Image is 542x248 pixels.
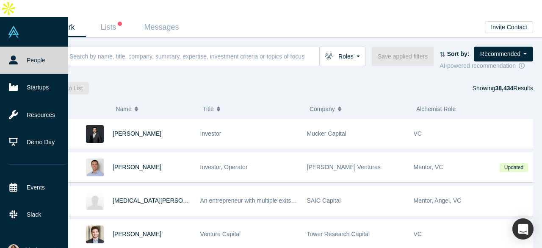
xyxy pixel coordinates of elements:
[116,100,194,118] button: Name
[307,197,341,204] span: SAIC Capital
[86,159,104,176] img: Chris Hulme's Profile Image
[473,82,533,94] div: Showing
[113,130,161,137] a: [PERSON_NAME]
[307,130,346,137] span: Mucker Capital
[116,100,131,118] span: Name
[310,100,335,118] span: Company
[495,85,533,92] span: Results
[440,61,533,70] div: AI-powered recommendation
[310,100,407,118] button: Company
[500,163,528,172] span: Updated
[86,226,104,243] img: Pietro Decio's Profile Image
[203,100,301,118] button: Title
[113,197,209,204] a: [MEDICAL_DATA][PERSON_NAME]
[136,17,187,37] a: Messages
[203,100,214,118] span: Title
[113,164,161,170] a: [PERSON_NAME]
[495,85,513,92] strong: 38,434
[319,47,366,66] button: Roles
[372,47,434,66] button: Save applied filters
[414,197,462,204] span: Mentor, Angel, VC
[49,82,89,94] button: Add to List
[485,21,533,33] button: Invite Contact
[416,106,456,112] span: Alchemist Role
[8,26,19,38] img: Alchemist Vault Logo
[200,197,349,204] span: An entrepreneur with multiple exits and venture capitalist
[414,231,422,237] span: VC
[69,46,319,66] input: Search by name, title, company, summary, expertise, investment criteria or topics of focus
[200,164,248,170] span: Investor, Operator
[113,231,161,237] a: [PERSON_NAME]
[474,47,533,61] button: Recommended
[414,164,443,170] span: Mentor, VC
[447,50,470,57] strong: Sort by:
[200,231,241,237] span: Venture Capital
[307,231,370,237] span: Tower Research Capital
[86,17,136,37] a: Lists
[86,192,104,210] img: Tao Wang's Profile Image
[200,130,221,137] span: Investor
[414,130,422,137] span: VC
[86,125,104,143] img: Jerry Chen's Profile Image
[307,164,381,170] span: [PERSON_NAME] Ventures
